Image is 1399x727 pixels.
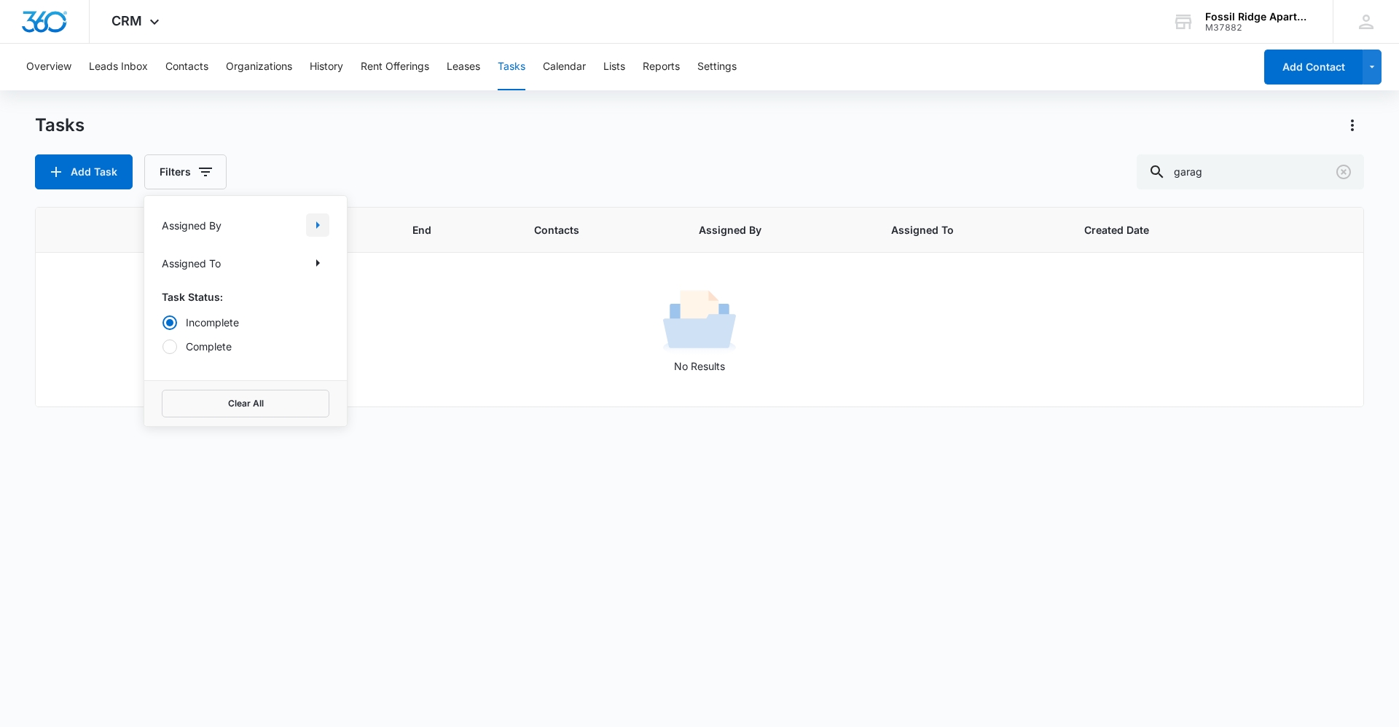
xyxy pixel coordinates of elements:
[543,44,586,90] button: Calendar
[1205,11,1312,23] div: account name
[1332,160,1355,184] button: Clear
[697,44,737,90] button: Settings
[35,114,85,136] h1: Tasks
[26,44,71,90] button: Overview
[35,154,133,189] button: Add Task
[306,251,329,275] button: Show Assigned To filters
[891,222,1027,237] span: Assigned To
[162,218,222,233] p: Assigned By
[643,44,680,90] button: Reports
[165,44,208,90] button: Contacts
[162,339,329,354] label: Complete
[1205,23,1312,33] div: account id
[89,44,148,90] button: Leads Inbox
[162,390,329,417] button: Clear All
[1084,222,1224,237] span: Created Date
[699,222,835,237] span: Assigned By
[144,154,227,189] button: Filters
[361,44,429,90] button: Rent Offerings
[162,256,221,271] p: Assigned To
[162,315,329,330] label: Incomplete
[1137,154,1364,189] input: Search Tasks
[1264,50,1363,85] button: Add Contact
[663,286,736,358] img: No Results
[226,44,292,90] button: Organizations
[162,289,329,304] p: Task Status:
[310,44,343,90] button: History
[534,222,643,237] span: Contacts
[447,44,480,90] button: Leases
[498,44,525,90] button: Tasks
[412,222,478,237] span: End
[111,13,142,28] span: CRM
[1341,114,1364,137] button: Actions
[306,213,329,237] button: Show Assigned By filters
[36,358,1363,374] p: No Results
[603,44,625,90] button: Lists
